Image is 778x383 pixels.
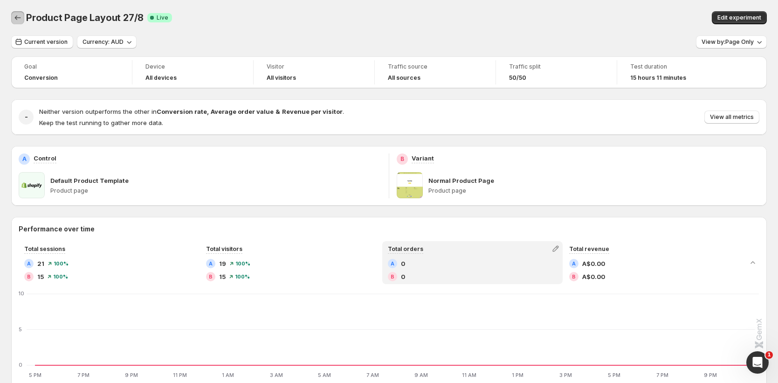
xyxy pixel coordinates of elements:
span: 0 [401,259,405,268]
span: Currency: AUD [83,38,124,46]
strong: , [207,108,209,115]
button: Current version [11,35,73,49]
h2: - [25,112,28,122]
span: Total sessions [24,245,65,252]
span: Traffic source [388,63,482,70]
text: 11 PM [173,372,187,378]
a: Traffic sourceAll sources [388,62,482,83]
span: Total visitors [206,245,242,252]
span: Live [157,14,168,21]
h2: A [27,261,31,266]
text: 9 PM [125,372,138,378]
span: Product Page Layout 27/8 [26,12,144,23]
button: Currency: AUD [77,35,137,49]
span: Conversion [24,74,58,82]
h2: B [27,274,31,279]
text: 9 PM [704,372,717,378]
text: 7 PM [656,372,668,378]
h4: All visitors [267,74,296,82]
text: 5 PM [608,372,620,378]
span: View all metrics [710,113,754,121]
img: Normal Product Page [397,172,423,198]
span: Edit experiment [717,14,761,21]
span: 50/50 [509,74,526,82]
p: Product page [50,187,381,195]
text: 9 AM [414,372,428,378]
a: VisitorAll visitors [267,62,361,83]
text: 3 PM [559,372,572,378]
strong: & [275,108,280,115]
a: Traffic split50/50 [509,62,604,83]
p: Default Product Template [50,176,129,185]
h2: Performance over time [19,224,759,234]
h2: A [209,261,213,266]
text: 11 AM [462,372,476,378]
span: Total orders [388,245,423,252]
span: View by: Page Only [702,38,754,46]
span: Current version [24,38,68,46]
span: Device [145,63,240,70]
text: 5 PM [29,372,41,378]
span: 15 hours 11 minutes [630,74,686,82]
span: 100 % [235,261,250,266]
a: Test duration15 hours 11 minutes [630,62,725,83]
button: View all metrics [704,111,759,124]
h2: B [391,274,394,279]
text: 10 [19,290,24,297]
p: Variant [412,153,434,163]
text: 1 PM [512,372,523,378]
strong: Average order value [211,108,274,115]
text: 3 AM [270,372,283,378]
span: Goal [24,63,119,70]
span: Traffic split [509,63,604,70]
h4: All devices [145,74,177,82]
a: GoalConversion [24,62,119,83]
p: Product page [428,187,759,195]
text: 7 PM [77,372,90,378]
span: 0 [401,272,405,281]
span: 19 [219,259,226,268]
span: Keep the test running to gather more data. [39,119,163,126]
iframe: Intercom live chat [746,351,769,374]
button: Back [11,11,24,24]
h4: All sources [388,74,420,82]
h2: B [572,274,576,279]
text: 1 AM [222,372,234,378]
span: 15 [219,272,226,281]
span: 1 [765,351,773,359]
a: DeviceAll devices [145,62,240,83]
span: Test duration [630,63,725,70]
button: View by:Page Only [696,35,767,49]
text: 7 AM [366,372,379,378]
text: 5 AM [318,372,331,378]
button: Collapse chart [746,256,759,269]
h2: A [572,261,576,266]
span: Visitor [267,63,361,70]
h2: B [400,155,404,163]
h2: B [209,274,213,279]
span: 100 % [235,274,250,279]
text: 5 [19,326,22,333]
p: Control [34,153,56,163]
h2: A [391,261,394,266]
span: 15 [37,272,44,281]
span: A$0.00 [582,272,605,281]
text: 0 [19,362,22,368]
p: Normal Product Page [428,176,494,185]
span: Total revenue [569,245,609,252]
span: A$0.00 [582,259,605,268]
strong: Conversion rate [157,108,207,115]
strong: Revenue per visitor [282,108,343,115]
button: Edit experiment [712,11,767,24]
img: Default Product Template [19,172,45,198]
h2: A [22,155,27,163]
span: 21 [37,259,44,268]
span: Neither version outperforms the other in . [39,108,344,115]
span: 100 % [53,274,68,279]
span: 100 % [54,261,69,266]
